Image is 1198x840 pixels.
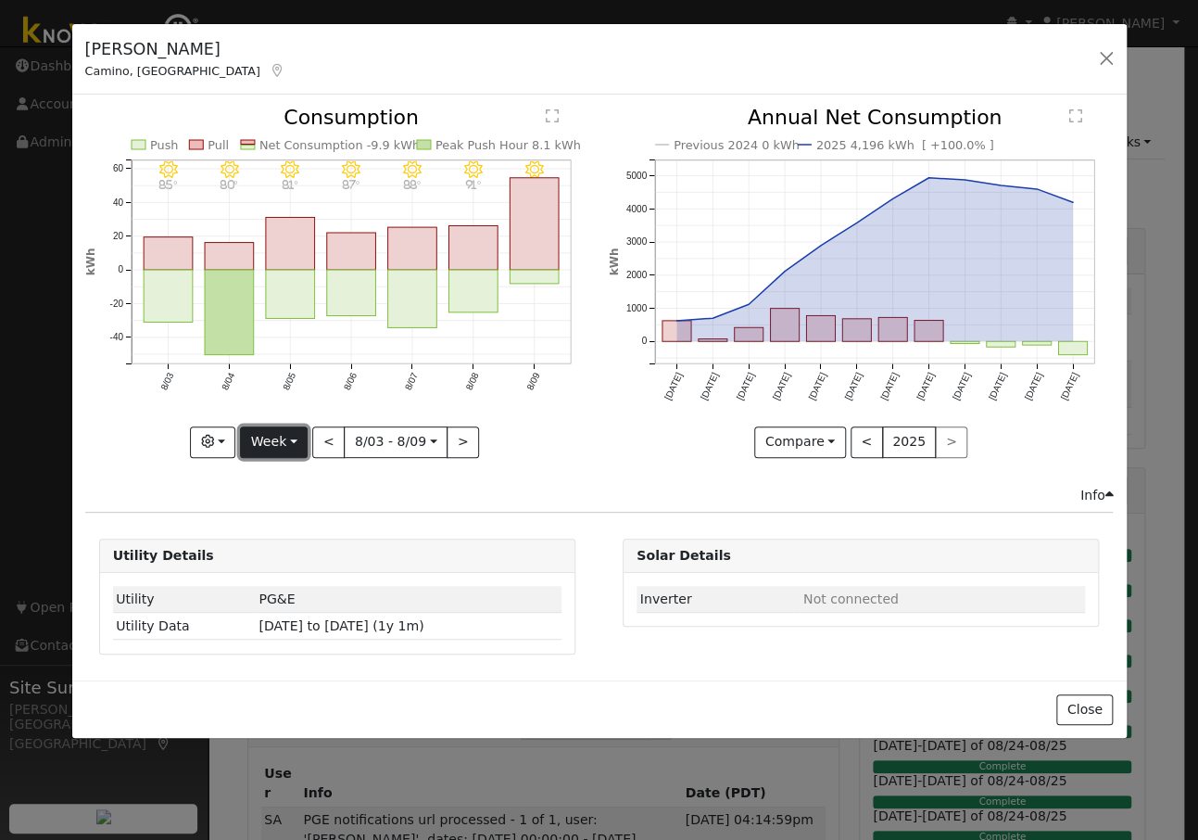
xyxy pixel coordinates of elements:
text: [DATE] [1059,371,1080,401]
rect: onclick="" [326,270,375,315]
circle: onclick="" [961,176,968,184]
span: [DATE] to [DATE] (1y 1m) [259,618,423,633]
text: [DATE] [699,371,720,401]
rect: onclick="" [510,178,559,270]
p: 87° [334,180,367,190]
button: Close [1056,694,1113,726]
circle: onclick="" [997,182,1004,189]
text: 8/05 [281,371,297,392]
button: 2025 [882,426,937,458]
text: 60 [112,164,123,174]
button: 8/03 - 8/09 [344,426,448,458]
text: 20 [112,231,123,241]
button: Week [240,426,308,458]
circle: onclick="" [1069,199,1077,207]
rect: onclick="" [987,342,1015,348]
text: 5000 [626,171,648,181]
text: 8/08 [463,371,480,392]
rect: onclick="" [1059,342,1088,355]
text: 8/04 [220,371,236,392]
circle: onclick="" [709,315,716,323]
text: Annual Net Consumption [748,106,1003,129]
text: -20 [109,299,123,309]
rect: onclick="" [878,318,907,342]
button: Compare [754,426,846,458]
text: [DATE] [914,371,936,401]
i: 8/08 - Clear [464,161,483,180]
circle: onclick="" [673,317,680,325]
strong: Solar Details [637,548,730,563]
text: 0 [641,337,647,347]
circle: onclick="" [781,268,788,275]
rect: onclick="" [770,309,799,342]
rect: onclick="" [735,328,763,342]
text: Pull [208,138,229,152]
text: [DATE] [951,371,972,401]
rect: onclick="" [266,270,315,318]
text: kWh [608,248,621,276]
h5: [PERSON_NAME] [85,37,286,61]
rect: onclick="" [448,270,498,312]
text: 8/09 [524,371,541,392]
text: Previous 2024 0 kWh [674,138,800,152]
text: 40 [112,197,123,208]
text: 0 [118,265,123,275]
p: 91° [457,180,489,190]
rect: onclick="" [951,342,979,344]
circle: onclick="" [745,301,752,309]
rect: onclick="" [387,270,436,327]
rect: onclick="" [662,321,691,341]
rect: onclick="" [1023,342,1052,346]
text: -40 [109,332,123,342]
circle: onclick="" [853,220,861,227]
i: 8/05 - Clear [281,161,299,180]
text: 4000 [626,204,648,214]
i: 8/03 - Clear [158,161,177,180]
text: Push [150,138,179,152]
text: 2000 [626,270,648,280]
text: [DATE] [878,371,900,401]
text:  [546,108,559,123]
text: [DATE] [842,371,864,401]
text: 8/03 [158,371,175,392]
rect: onclick="" [205,243,254,271]
rect: onclick="" [266,218,315,271]
i: 8/07 - Clear [403,161,422,180]
text: Net Consumption -9.9 kWh [259,138,420,152]
rect: onclick="" [448,226,498,271]
rect: onclick="" [510,270,559,284]
strong: Utility Details [113,548,214,563]
text: [DATE] [662,371,684,401]
text: [DATE] [987,371,1008,401]
i: 8/04 - Clear [220,161,238,180]
text: [DATE] [1023,371,1044,401]
button: < [312,426,345,458]
text: Peak Push Hour 8.1 kWh [435,138,581,152]
button: < [851,426,883,458]
rect: onclick="" [806,316,835,342]
p: 81° [273,180,306,190]
p: 85° [152,180,184,190]
p: 88° [396,180,428,190]
circle: onclick="" [1033,185,1040,193]
span: ID: null, authorized: None [803,592,899,606]
text: Consumption [284,106,419,129]
circle: onclick="" [817,242,825,249]
text: 2025 4,196 kWh [ +100.0% ] [816,138,994,152]
text: [DATE] [735,371,756,401]
rect: onclick="" [144,270,193,322]
text: 8/07 [402,371,419,392]
i: 8/06 - Clear [342,161,360,180]
a: Map [270,63,286,78]
circle: onclick="" [926,174,933,182]
td: Utility Data [113,613,256,640]
rect: onclick="" [914,321,943,342]
text: 8/06 [342,371,359,392]
span: Camino, [GEOGRAPHIC_DATA] [85,64,260,78]
span: ID: 17164708, authorized: 08/11/25 [259,592,295,606]
text:  [1069,108,1082,123]
text: 3000 [626,237,648,248]
text: [DATE] [771,371,792,401]
text: 1000 [626,303,648,313]
rect: onclick="" [205,270,254,355]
